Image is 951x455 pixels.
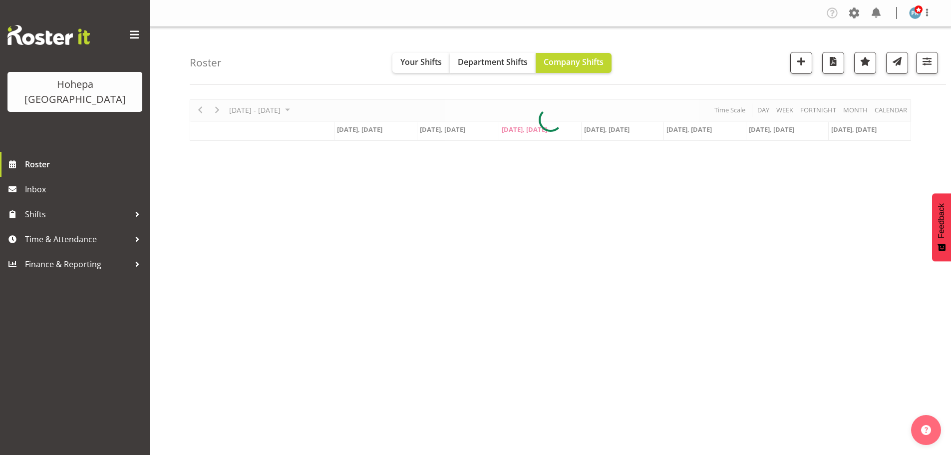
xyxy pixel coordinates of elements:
[916,52,938,74] button: Filter Shifts
[536,53,612,73] button: Company Shifts
[886,52,908,74] button: Send a list of all shifts for the selected filtered period to all rostered employees.
[921,425,931,435] img: help-xxl-2.png
[25,207,130,222] span: Shifts
[25,232,130,247] span: Time & Attendance
[458,56,528,67] span: Department Shifts
[450,53,536,73] button: Department Shifts
[25,257,130,272] span: Finance & Reporting
[932,193,951,261] button: Feedback - Show survey
[25,182,145,197] span: Inbox
[909,7,921,19] img: poonam-kade5940.jpg
[790,52,812,74] button: Add a new shift
[7,25,90,45] img: Rosterit website logo
[392,53,450,73] button: Your Shifts
[822,52,844,74] button: Download a PDF of the roster according to the set date range.
[400,56,442,67] span: Your Shifts
[544,56,604,67] span: Company Shifts
[854,52,876,74] button: Highlight an important date within the roster.
[190,57,222,68] h4: Roster
[17,77,132,107] div: Hohepa [GEOGRAPHIC_DATA]
[937,203,946,238] span: Feedback
[25,157,145,172] span: Roster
